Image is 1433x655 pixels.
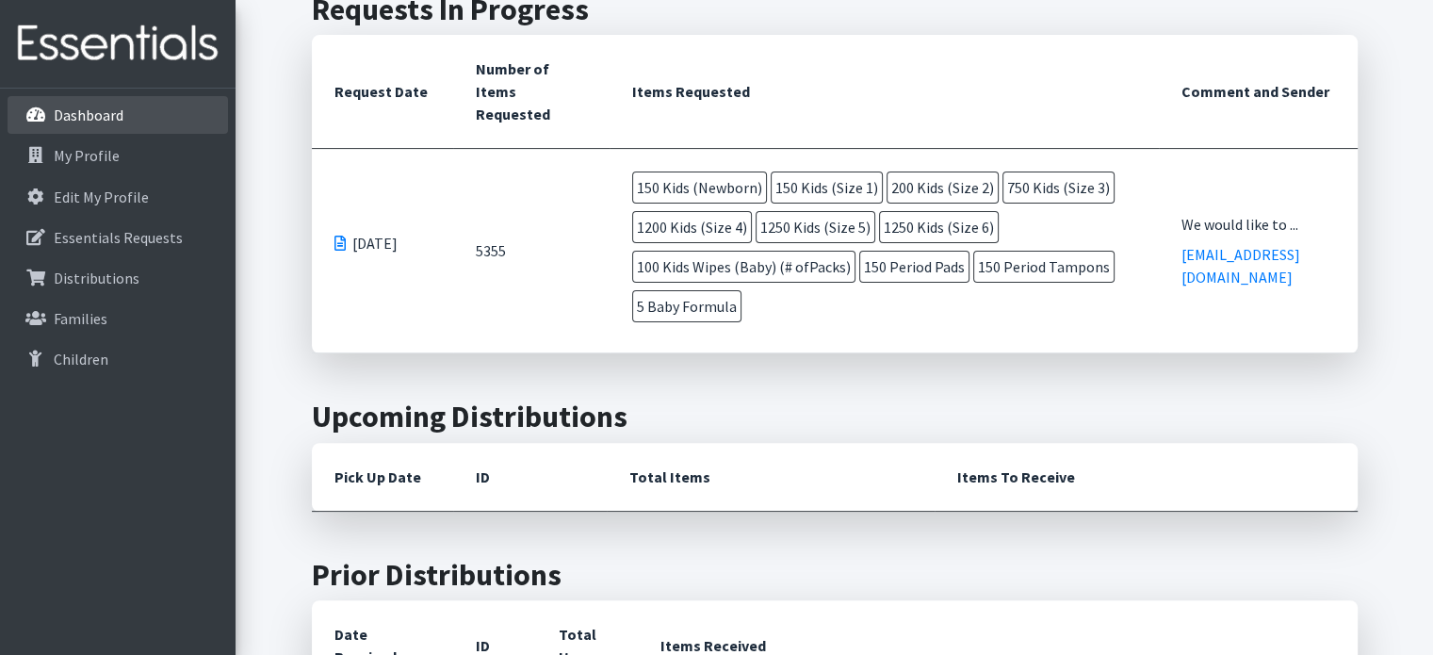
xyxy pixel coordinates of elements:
p: Dashboard [54,106,123,124]
th: Items Requested [610,35,1160,149]
img: HumanEssentials [8,12,228,75]
span: 150 Kids (Size 1) [771,172,883,204]
th: ID [453,443,607,512]
h2: Prior Distributions [312,557,1358,593]
p: Distributions [54,269,139,287]
a: Edit My Profile [8,178,228,216]
p: My Profile [54,146,120,165]
p: Edit My Profile [54,188,149,206]
a: Essentials Requests [8,219,228,256]
a: My Profile [8,137,228,174]
th: Number of Items Requested [453,35,610,149]
th: Request Date [312,35,453,149]
p: Essentials Requests [54,228,183,247]
td: 5355 [453,149,610,353]
div: We would like to ... [1181,213,1334,236]
a: Families [8,300,228,337]
span: 5 Baby Formula [632,290,741,322]
span: 150 Kids (Newborn) [632,172,767,204]
th: Comment and Sender [1159,35,1357,149]
a: Dashboard [8,96,228,134]
th: Pick Up Date [312,443,453,512]
span: 750 Kids (Size 3) [1002,172,1115,204]
a: Children [8,340,228,378]
h2: Upcoming Distributions [312,399,1358,434]
span: 200 Kids (Size 2) [887,172,999,204]
span: [DATE] [352,232,398,254]
span: 1200 Kids (Size 4) [632,211,752,243]
span: 150 Period Tampons [973,251,1115,283]
span: 150 Period Pads [859,251,969,283]
span: 1250 Kids (Size 5) [756,211,875,243]
a: Distributions [8,259,228,297]
span: 1250 Kids (Size 6) [879,211,999,243]
span: 100 Kids Wipes (Baby) (# ofPacks) [632,251,855,283]
th: Total Items [607,443,935,512]
th: Items To Receive [935,443,1358,512]
p: Families [54,309,107,328]
a: [EMAIL_ADDRESS][DOMAIN_NAME] [1181,245,1300,287]
p: Children [54,350,108,368]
